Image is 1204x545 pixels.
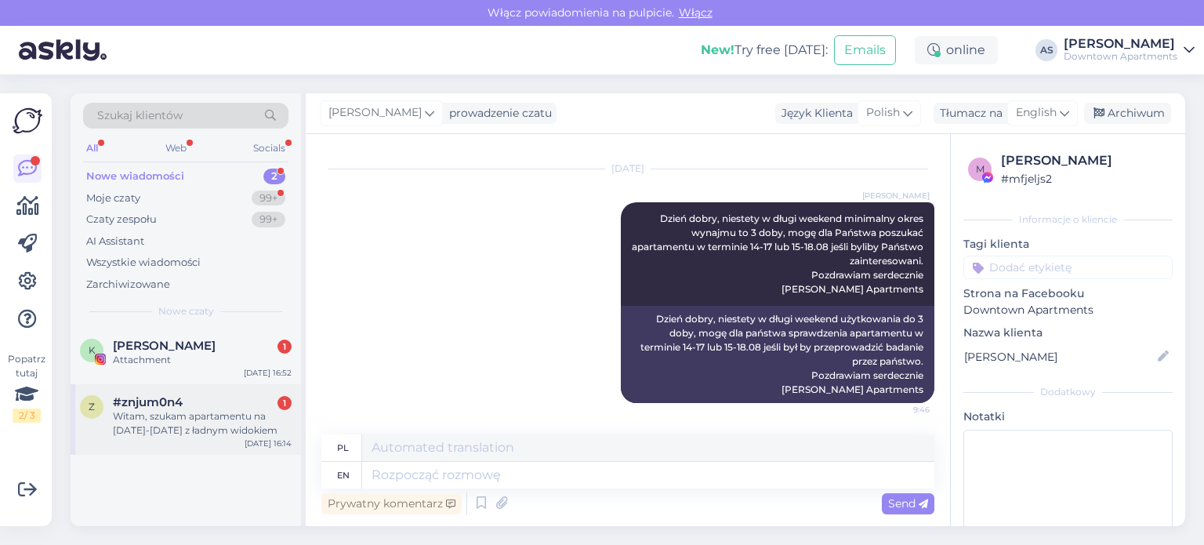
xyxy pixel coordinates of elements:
img: Askly Logo [13,106,42,136]
span: Włącz [674,5,717,20]
a: [PERSON_NAME]Downtown Apartments [1064,38,1195,63]
div: Archiwum [1084,103,1171,124]
div: Moje czaty [86,191,140,206]
div: Dodatkowy [963,385,1173,399]
b: New! [701,42,734,57]
div: Informacje o kliencie [963,213,1173,227]
div: AI Assistant [86,234,144,249]
span: Katarzyna M. [113,339,216,353]
div: 1 [277,340,292,354]
div: Try free [DATE]: [701,41,828,60]
p: Downtown Apartments [963,302,1173,318]
div: # mfjeljs2 [1001,170,1168,187]
div: AS [1035,39,1057,61]
div: 99+ [252,212,285,227]
div: [DATE] 16:52 [244,367,292,379]
p: Tagi klienta [963,236,1173,253]
span: Nowe czaty [158,304,214,318]
div: Attachment [113,353,292,367]
div: prowadzenie czatu [443,105,552,122]
div: Czaty zespołu [86,212,157,227]
div: 2 [263,169,285,184]
div: Prywatny komentarz [321,493,462,514]
span: Dzień dobry, niestety w długi weekend minimalny okres wynajmu to 3 doby, mogę dla Państwa poszuka... [632,213,926,295]
input: Dodaj nazwę [964,348,1155,365]
span: [PERSON_NAME] [328,104,422,122]
div: 1 [277,396,292,410]
p: Nazwa klienta [963,325,1173,341]
div: 2 / 3 [13,409,41,423]
div: [DATE] [321,162,934,176]
div: Tłumacz na [934,105,1003,122]
div: Witam, szukam apartamentu na [DATE]-[DATE] z ładnym widokiem [113,409,292,438]
span: Szukaj klientów [97,107,183,124]
span: K [89,344,96,356]
div: Zarchiwizowane [86,277,170,292]
div: Web [162,138,190,158]
div: All [83,138,101,158]
span: English [1016,104,1057,122]
div: 99+ [252,191,285,206]
span: 9:46 [871,404,930,416]
div: [PERSON_NAME] [1001,151,1168,170]
div: pl [337,434,349,461]
div: Wszystkie wiadomości [86,255,201,271]
div: Socials [250,138,288,158]
div: Dzień dobry, niestety w długi weekend użytkowania do 3 doby, mogę dla państwa sprawdzenia apartam... [621,306,934,403]
span: #znjum0n4 [113,395,183,409]
p: Notatki [963,409,1173,425]
span: Send [888,496,928,510]
button: Emails [834,35,896,65]
span: [PERSON_NAME] [862,190,930,202]
div: en [337,462,350,489]
input: Dodać etykietę [963,256,1173,279]
div: online [915,36,998,64]
p: Strona na Facebooku [963,285,1173,302]
div: Język Klienta [775,105,853,122]
span: z [89,401,95,412]
div: Downtown Apartments [1064,50,1177,63]
div: Nowe wiadomości [86,169,184,184]
div: [DATE] 16:14 [245,438,292,449]
span: Polish [866,104,900,122]
span: m [976,163,985,175]
div: Popatrz tutaj [13,352,41,423]
div: [PERSON_NAME] [1064,38,1177,50]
